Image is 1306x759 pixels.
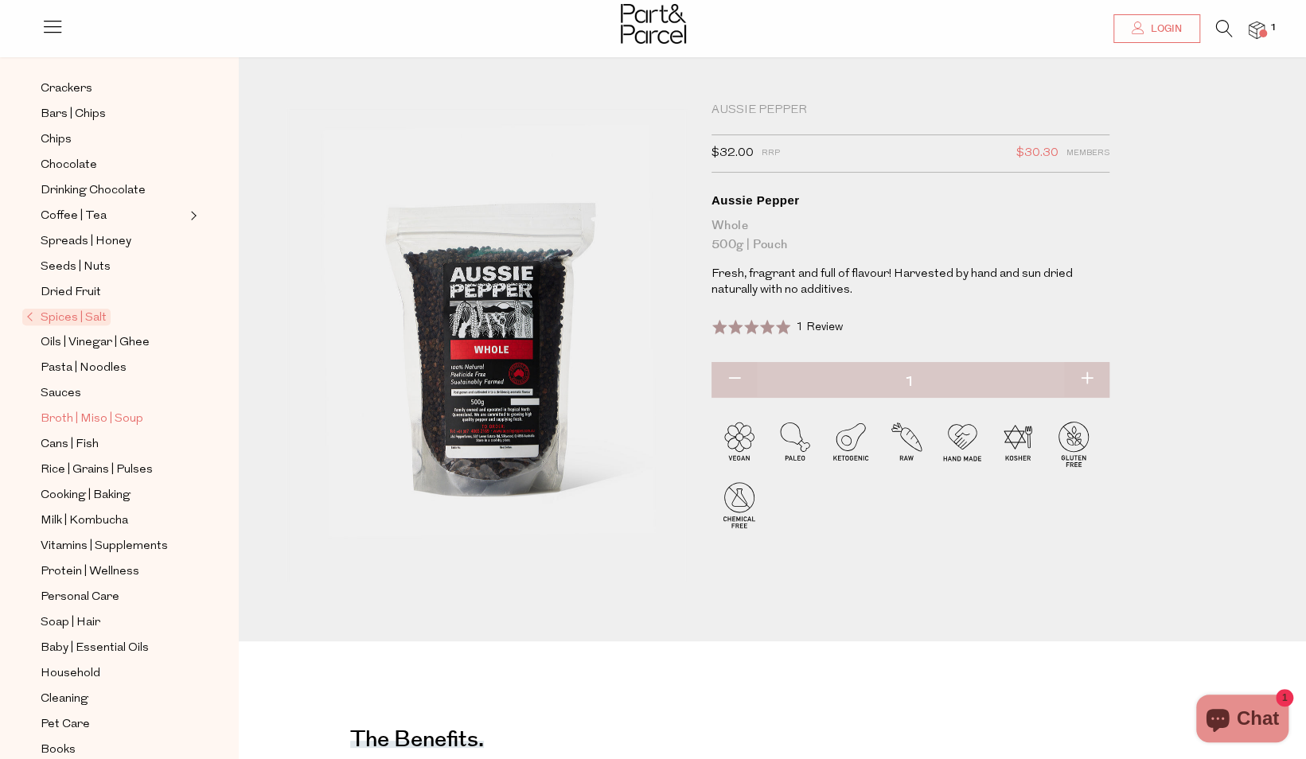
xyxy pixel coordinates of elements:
img: Part&Parcel [621,4,686,44]
img: P_P-ICONS-Live_Bec_V11_Raw.svg [879,416,934,472]
img: P_P-ICONS-Live_Bec_V11_Vegan.svg [711,416,767,472]
span: Login [1147,22,1182,36]
a: Coffee | Tea [41,206,185,226]
span: Vitamins | Supplements [41,537,168,556]
a: Pasta | Noodles [41,358,185,378]
span: Oils | Vinegar | Ghee [41,333,150,352]
span: Spices | Salt [22,309,111,325]
a: Login [1113,14,1200,43]
a: Baby | Essential Oils [41,638,185,658]
span: $32.00 [711,143,754,164]
span: Soap | Hair [41,613,100,632]
a: Chips [41,130,185,150]
a: Seeds | Nuts [41,257,185,277]
a: Protein | Wellness [41,562,185,582]
a: Bars | Chips [41,104,185,124]
span: Chocolate [41,156,97,175]
span: Sauces [41,384,81,403]
p: Fresh, fragrant and full of flavour! Harvested by hand and sun dried naturally with no additives. [711,267,1109,298]
inbox-online-store-chat: Shopify online store chat [1191,695,1293,746]
span: Pasta | Noodles [41,359,127,378]
span: Baby | Essential Oils [41,639,149,658]
span: Milk | Kombucha [41,512,128,531]
a: Broth | Miso | Soup [41,409,185,429]
span: Personal Care [41,588,119,607]
a: Sauces [41,383,185,403]
img: P_P-ICONS-Live_Bec_V11_Handmade.svg [934,416,990,472]
a: Rice | Grains | Pulses [41,460,185,480]
span: $30.30 [1016,143,1058,164]
a: Vitamins | Supplements [41,536,185,556]
a: Soap | Hair [41,613,185,632]
a: Drinking Chocolate [41,181,185,200]
span: RRP [762,143,780,164]
img: P_P-ICONS-Live_Bec_V11_Kosher.svg [990,416,1046,472]
span: Cleaning [41,690,88,709]
span: Spreads | Honey [41,232,131,251]
span: 1 Review [796,321,843,333]
a: Cooking | Baking [41,485,185,505]
a: Chocolate [41,155,185,175]
div: Aussie Pepper [711,103,1109,119]
img: P_P-ICONS-Live_Bec_V11_Paleo.svg [767,416,823,472]
a: 1 [1249,21,1265,38]
a: Spreads | Honey [41,232,185,251]
span: Chips [41,130,72,150]
input: QTY Aussie Pepper [711,362,1109,402]
span: Protein | Wellness [41,562,139,582]
span: Drinking Chocolate [41,181,146,200]
span: Household [41,664,100,683]
a: Dried Fruit [41,282,185,302]
a: Crackers [41,79,185,99]
div: Aussie Pepper [711,193,1109,208]
img: P_P-ICONS-Live_Bec_V11_Ketogenic.svg [823,416,879,472]
a: Milk | Kombucha [41,511,185,531]
span: Rice | Grains | Pulses [41,461,153,480]
span: Broth | Miso | Soup [41,410,143,429]
img: P_P-ICONS-Live_Bec_V11_Gluten_Free.svg [1046,416,1101,472]
img: P_P-ICONS-Live_Bec_V11_Chemical_Free.svg [711,477,767,532]
div: Whole 500g | Pouch [711,216,1109,255]
span: Cooking | Baking [41,486,131,505]
a: Personal Care [41,587,185,607]
h4: The benefits. [350,737,484,748]
span: Seeds | Nuts [41,258,111,277]
a: Cans | Fish [41,434,185,454]
a: Pet Care [41,714,185,734]
span: Crackers [41,80,92,99]
span: 1 [1266,21,1281,35]
a: Household [41,664,185,683]
span: Bars | Chips [41,105,106,124]
a: Oils | Vinegar | Ghee [41,333,185,352]
span: Pet Care [41,715,90,734]
button: Expand/Collapse Coffee | Tea [186,206,197,225]
a: Cleaning [41,689,185,709]
img: Aussie Pepper [287,108,688,582]
span: Cans | Fish [41,435,99,454]
span: Dried Fruit [41,283,101,302]
a: Spices | Salt [26,308,185,327]
span: Members [1066,143,1109,164]
span: Coffee | Tea [41,207,107,226]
